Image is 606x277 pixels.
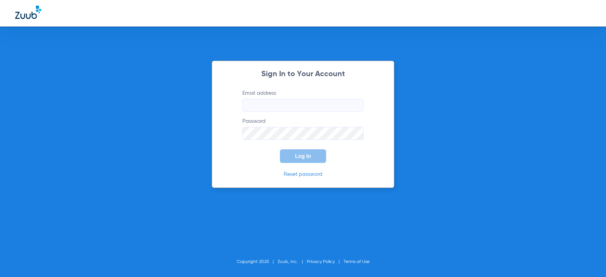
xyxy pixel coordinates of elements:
[242,99,364,112] input: Email address
[242,117,364,140] label: Password
[280,149,326,163] button: Log In
[242,127,364,140] input: Password
[231,70,375,78] h2: Sign In to Your Account
[278,258,307,266] li: Zuub, Inc.
[284,172,322,177] a: Reset password
[15,6,41,19] img: Zuub Logo
[242,89,364,112] label: Email address
[295,153,311,159] span: Log In
[344,260,370,264] a: Terms of Use
[307,260,335,264] a: Privacy Policy
[237,258,278,266] li: Copyright 2025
